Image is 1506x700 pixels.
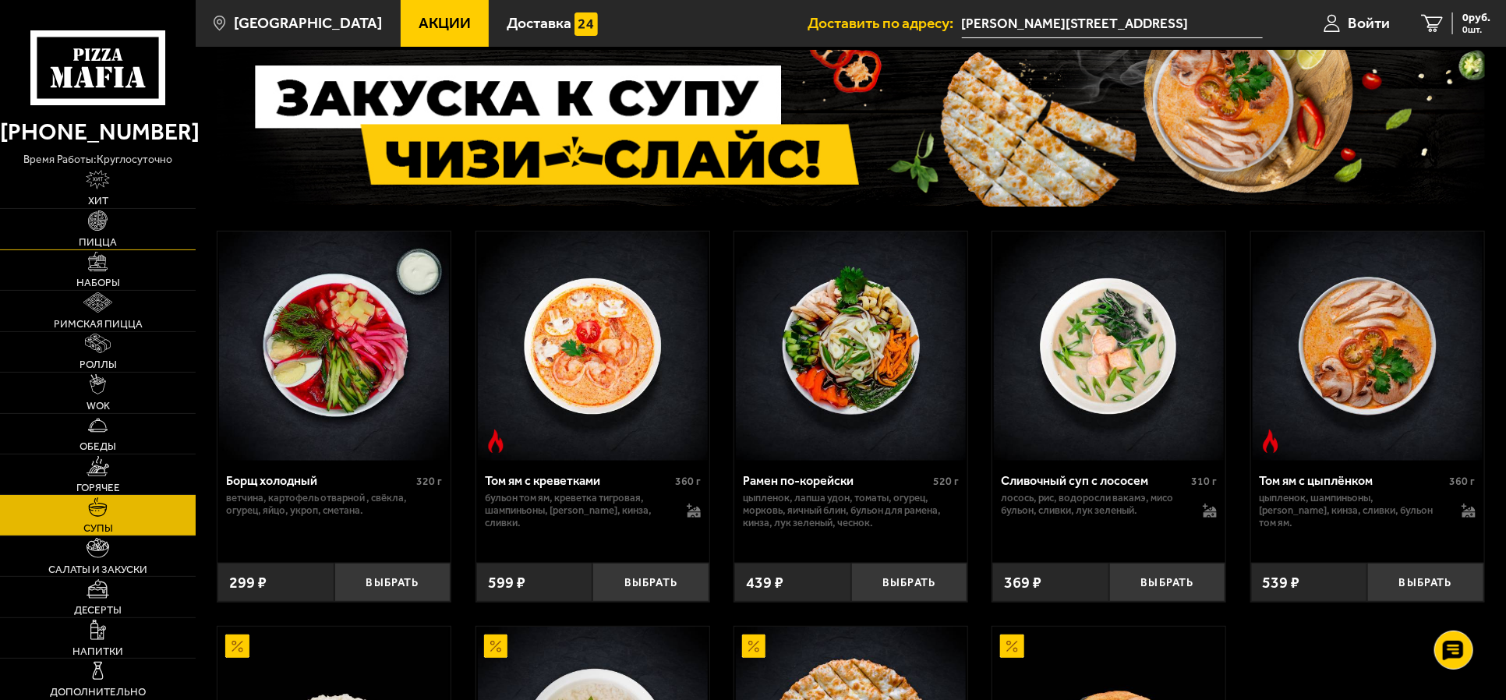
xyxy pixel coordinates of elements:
span: 320 г [416,475,442,488]
input: Ваш адрес доставки [962,9,1263,38]
span: Хит [88,196,108,206]
button: Выбрать [592,563,709,601]
img: Острое блюдо [1259,430,1282,453]
p: ветчина, картофель отварной , свёкла, огурец, яйцо, укроп, сметана. [226,492,442,517]
div: Сливочный суп с лососем [1001,473,1187,488]
img: Рамен по-корейски [736,232,966,461]
span: Доставка [507,16,571,30]
span: 0 шт. [1462,25,1490,34]
p: цыпленок, шампиньоны, [PERSON_NAME], кинза, сливки, бульон том ям. [1260,492,1446,529]
button: Выбрать [334,563,451,601]
p: бульон том ям, креветка тигровая, шампиньоны, [PERSON_NAME], кинза, сливки. [485,492,671,529]
a: Острое блюдоТом ям с креветками [476,232,709,461]
span: Невский проспект, 60 [962,9,1263,38]
img: 15daf4d41897b9f0e9f617042186c801.svg [574,12,598,36]
span: WOK [87,401,110,411]
span: [GEOGRAPHIC_DATA] [234,16,382,30]
img: Том ям с цыплёнком [1253,232,1483,461]
img: Акционный [225,635,249,658]
span: 539 ₽ [1263,574,1300,590]
a: Острое блюдоТом ям с цыплёнком [1251,232,1484,461]
div: Рамен по-корейски [743,473,929,488]
div: Том ям с креветками [485,473,671,488]
div: Том ям с цыплёнком [1260,473,1446,488]
span: 310 г [1191,475,1217,488]
img: Акционный [484,635,507,658]
span: Доставить по адресу: [808,16,962,30]
button: Выбрать [851,563,968,601]
span: Напитки [72,646,123,656]
img: Акционный [742,635,765,658]
span: Супы [83,523,113,533]
span: Пицца [79,237,117,247]
span: 520 г [933,475,959,488]
span: Дополнительно [50,687,146,697]
span: 369 ₽ [1004,574,1041,590]
span: 299 ₽ [229,574,267,590]
span: Римская пицца [54,319,143,329]
span: 0 руб. [1462,12,1490,23]
img: Борщ холодный [219,232,449,461]
img: Том ям с креветками [478,232,708,461]
a: Сливочный суп с лососем [992,232,1225,461]
img: Острое блюдо [484,430,507,453]
span: Акции [419,16,471,30]
img: Сливочный суп с лососем [994,232,1224,461]
span: 439 ₽ [746,574,783,590]
span: 360 г [1450,475,1476,488]
p: цыпленок, лапша удон, томаты, огурец, морковь, яичный блин, бульон для рамена, кинза, лук зеленый... [743,492,959,529]
p: лосось, рис, водоросли вакамэ, мисо бульон, сливки, лук зеленый. [1001,492,1187,517]
span: Роллы [80,359,117,369]
span: Обеды [80,441,116,451]
div: Борщ холодный [226,473,412,488]
span: 360 г [675,475,701,488]
a: Рамен по-корейски [734,232,967,461]
button: Выбрать [1367,563,1484,601]
a: Борщ холодный [217,232,451,461]
span: Горячее [76,483,120,493]
span: Десерты [74,605,122,615]
img: Акционный [1000,635,1023,658]
span: 599 ₽ [488,574,525,590]
span: Салаты и закуски [48,564,147,574]
span: Войти [1348,16,1390,30]
span: Наборы [76,278,120,288]
button: Выбрать [1109,563,1226,601]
